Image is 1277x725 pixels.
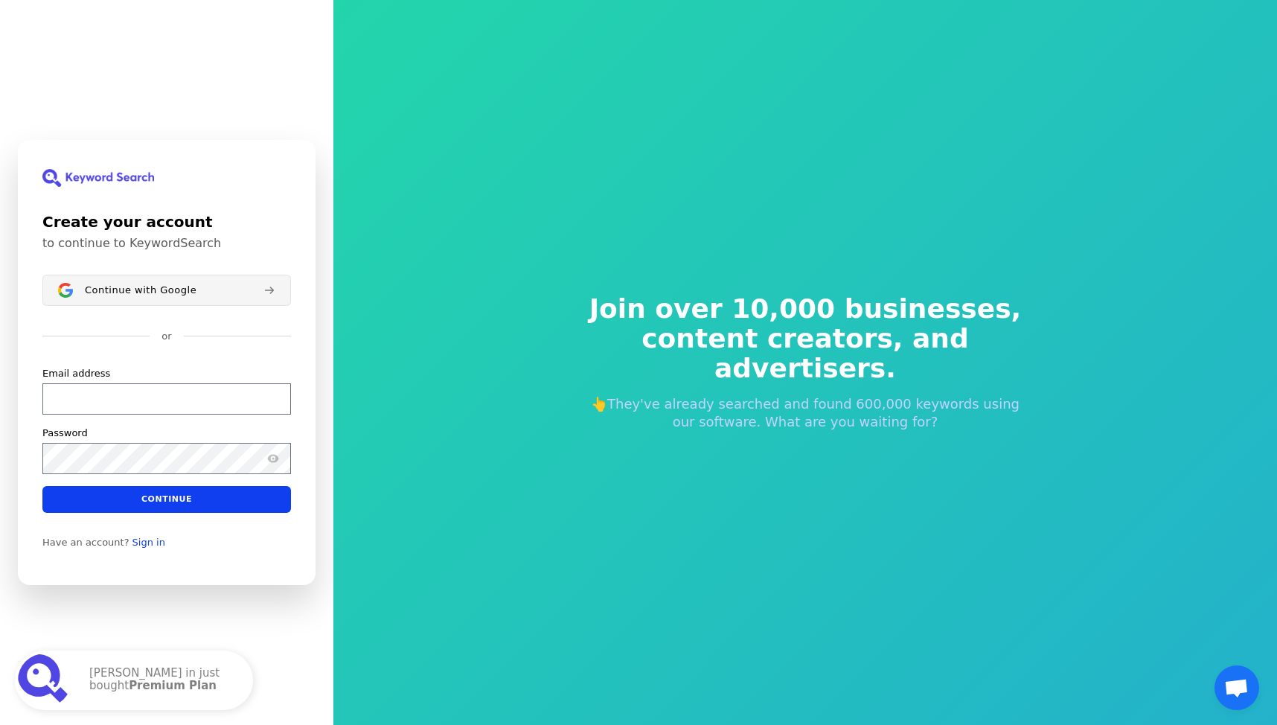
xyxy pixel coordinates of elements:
h1: Create your account [42,211,291,233]
span: Join over 10,000 businesses, [579,294,1031,324]
label: Email address [42,367,110,380]
span: content creators, and advertisers. [579,324,1031,383]
img: Premium Plan [18,654,71,707]
button: Continue [42,486,291,513]
span: Continue with Google [85,284,196,296]
span: Have an account? [42,537,129,549]
p: to continue to KeywordSearch [42,236,291,251]
img: Sign in with Google [58,283,73,298]
p: [PERSON_NAME] in just bought [89,667,238,694]
button: Show password [264,450,282,467]
img: KeywordSearch [42,169,154,187]
button: Sign in with GoogleContinue with Google [42,275,291,306]
label: Password [42,427,88,440]
p: 👆They've already searched and found 600,000 keywords using our software. What are you waiting for? [579,395,1031,431]
p: or [161,330,171,343]
a: Sign in [132,537,165,549]
a: Open chat [1214,665,1259,710]
strong: Premium Plan [129,679,217,692]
